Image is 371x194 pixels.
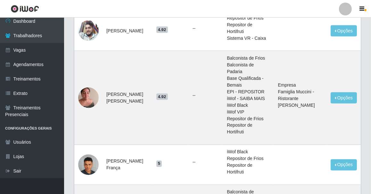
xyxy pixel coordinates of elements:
[227,15,270,21] li: Repositor de Frios
[78,21,99,41] img: 1646132801088.jpeg
[193,25,219,32] ul: --
[227,95,270,102] li: iWof - SAIBA MAIS
[78,84,99,111] img: 1721497509974.jpeg
[227,115,270,122] li: Repositor de Frios
[278,82,323,89] li: Empresa
[227,75,270,89] li: Base Qualificada - Bemais
[331,25,357,37] button: Opções
[103,145,153,185] td: [PERSON_NAME] França
[227,109,270,115] li: iWof VIP
[11,5,39,13] img: CoreUI Logo
[227,35,270,42] li: Sistema VR - Caixa
[103,11,153,51] td: [PERSON_NAME]
[227,21,270,35] li: Repositor de Hortifruti
[227,149,270,156] li: iWof Black
[78,151,99,178] img: 1732199727580.jpeg
[227,122,270,136] li: Repositor de Hortifruti
[227,89,270,95] li: EPI - REPOSITOR
[331,92,357,104] button: Opções
[193,92,219,99] ul: --
[227,102,270,109] li: iWof Black
[156,161,162,167] span: 5
[193,159,219,166] ul: --
[103,51,153,145] td: [PERSON_NAME] [PERSON_NAME]
[227,62,270,75] li: Balconista de Padaria
[156,94,168,100] span: 4.92
[278,89,323,109] li: Famiglia Muccini - Ristorante [PERSON_NAME]
[227,156,270,162] li: Repositor de Frios
[227,162,270,176] li: Repositor de Hortifruti
[227,55,270,62] li: Balconista de Frios
[331,159,357,171] button: Opções
[156,27,168,33] span: 4.92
